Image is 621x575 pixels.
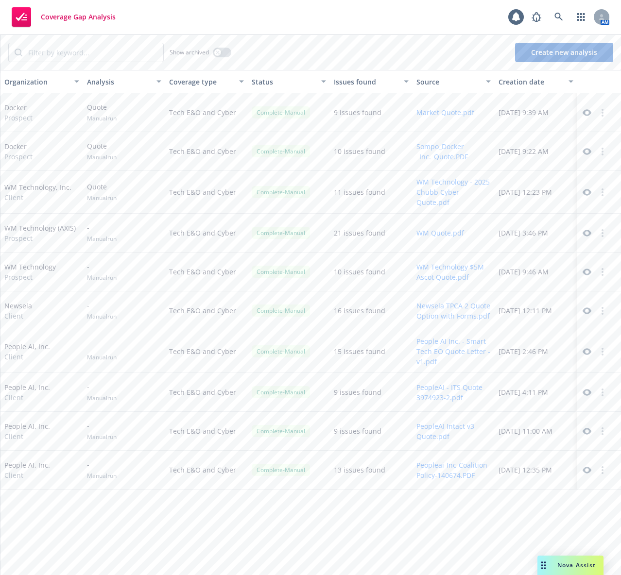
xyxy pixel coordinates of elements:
a: Search [549,7,569,27]
button: Newsela TPCA 2 Quote Option with Forms.pdf [416,301,491,321]
button: Create new analysis [515,43,613,62]
div: 10 issues found [334,146,385,156]
span: Manual run [87,114,117,122]
div: Complete - Manual [252,106,310,118]
span: Prospect [4,113,33,123]
div: 9 issues found [334,387,381,397]
span: Show archived [170,48,209,56]
div: [DATE] 2:46 PM [495,330,577,373]
div: People AI, Inc. [4,421,50,441]
div: - [87,261,117,282]
div: [DATE] 12:35 PM [495,451,577,490]
div: Complete - Manual [252,266,310,278]
div: Tech E&O and Cyber [165,93,248,132]
svg: Search [15,49,22,56]
div: Issues found [334,77,398,87]
span: Nova Assist [557,561,596,569]
div: Tech E&O and Cyber [165,171,248,214]
span: Prospect [4,272,56,282]
div: WM Technology [4,262,56,282]
button: WM Technology $5M Ascot Quote.pdf [416,262,491,282]
div: Drag to move [537,556,550,575]
span: Client [4,470,50,480]
button: People AI Inc. - Smart Tech EO Quote Letter - v1.pdf [416,336,491,367]
div: 15 issues found [334,346,385,356]
div: Organization [4,77,69,87]
span: Manual run [87,194,117,202]
div: [DATE] 9:39 AM [495,93,577,132]
div: - [87,382,117,402]
span: Client [4,392,50,403]
div: Complete - Manual [252,425,310,437]
button: WM Technology - 2025 Chubb Cyber Quote.pdf [416,177,491,207]
div: WM Technology (AXIS) [4,223,76,243]
div: Newsela [4,301,32,321]
div: Analysis [87,77,151,87]
button: Peopleai-Inc-Coalition-Policy-140674.PDF [416,460,491,480]
div: 10 issues found [334,267,385,277]
div: Complete - Manual [252,227,310,239]
span: Manual run [87,433,117,441]
div: [DATE] 9:46 AM [495,253,577,291]
span: Manual run [87,394,117,402]
div: 9 issues found [334,426,381,436]
div: - [87,459,117,480]
button: Analysis [83,70,166,93]
div: Tech E&O and Cyber [165,214,248,253]
div: Quote [87,182,117,202]
div: 21 issues found [334,228,385,238]
div: [DATE] 11:00 AM [495,412,577,451]
div: Docker [4,102,33,123]
button: Status [248,70,330,93]
span: Prospect [4,152,33,162]
div: - [87,222,117,243]
div: Tech E&O and Cyber [165,451,248,490]
span: Manual run [87,153,117,161]
div: Tech E&O and Cyber [165,330,248,373]
span: Client [4,352,50,362]
input: Filter by keyword... [22,43,163,62]
div: Complete - Manual [252,464,310,476]
a: Report a Bug [527,7,546,27]
div: Coverage type [169,77,233,87]
div: Source [416,77,481,87]
div: WM Technology, Inc. [4,182,71,203]
div: 9 issues found [334,107,381,118]
div: Creation date [499,77,563,87]
div: [DATE] 9:22 AM [495,132,577,171]
div: [DATE] 4:11 PM [495,373,577,412]
div: Quote [87,141,117,161]
div: Complete - Manual [252,145,310,157]
div: Tech E&O and Cyber [165,132,248,171]
a: Switch app [571,7,591,27]
span: Client [4,431,50,441]
div: [DATE] 12:11 PM [495,291,577,330]
button: Market Quote.pdf [416,107,474,118]
div: - [87,421,117,441]
span: Manual run [87,312,117,321]
span: Client [4,192,71,203]
div: Complete - Manual [252,304,310,317]
div: Complete - Manual [252,186,310,198]
button: Creation date [495,70,577,93]
button: Nova Assist [537,556,604,575]
div: Tech E&O and Cyber [165,253,248,291]
div: - [87,341,117,361]
span: Prospect [4,233,76,243]
div: Tech E&O and Cyber [165,291,248,330]
div: People AI, Inc. [4,341,50,362]
a: Coverage Gap Analysis [8,3,120,31]
div: - [87,300,117,321]
div: Docker [4,141,33,162]
button: Sompo_Docker _Inc._Quote.PDF [416,141,491,162]
span: Manual run [87,273,117,282]
span: Manual run [87,353,117,361]
div: 13 issues found [334,465,385,475]
button: WM Quote.pdf [416,228,464,238]
div: [DATE] 3:46 PM [495,214,577,253]
button: PeopleAI - ITS Quote 3974923-2.pdf [416,382,491,403]
div: Complete - Manual [252,386,310,398]
div: [DATE] 12:23 PM [495,171,577,214]
span: Client [4,311,32,321]
button: Source [413,70,495,93]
